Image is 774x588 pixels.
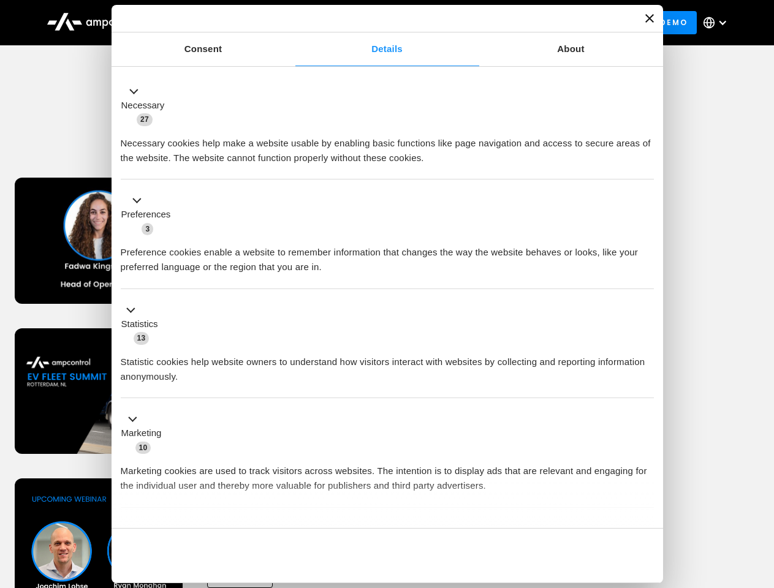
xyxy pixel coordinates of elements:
button: Preferences (3) [121,194,178,236]
button: Statistics (13) [121,303,165,345]
button: Unclassified (2) [121,521,221,537]
span: 2 [202,523,214,535]
button: Necessary (27) [121,84,172,127]
div: Necessary cookies help make a website usable by enabling basic functions like page navigation and... [121,127,654,165]
span: 13 [134,332,150,344]
a: About [479,32,663,66]
label: Preferences [121,208,171,222]
button: Marketing (10) [121,412,169,455]
button: Okay [477,538,653,573]
label: Statistics [121,317,158,331]
a: Consent [112,32,295,66]
div: Preference cookies enable a website to remember information that changes the way the website beha... [121,236,654,274]
h1: Upcoming Webinars [15,124,760,153]
a: Details [295,32,479,66]
button: Close banner [645,14,654,23]
label: Necessary [121,99,165,113]
label: Marketing [121,426,162,440]
span: 3 [142,223,153,235]
div: Marketing cookies are used to track visitors across websites. The intention is to display ads tha... [121,454,654,493]
span: 10 [135,442,151,454]
div: Statistic cookies help website owners to understand how visitors interact with websites by collec... [121,345,654,384]
span: 27 [137,113,153,126]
